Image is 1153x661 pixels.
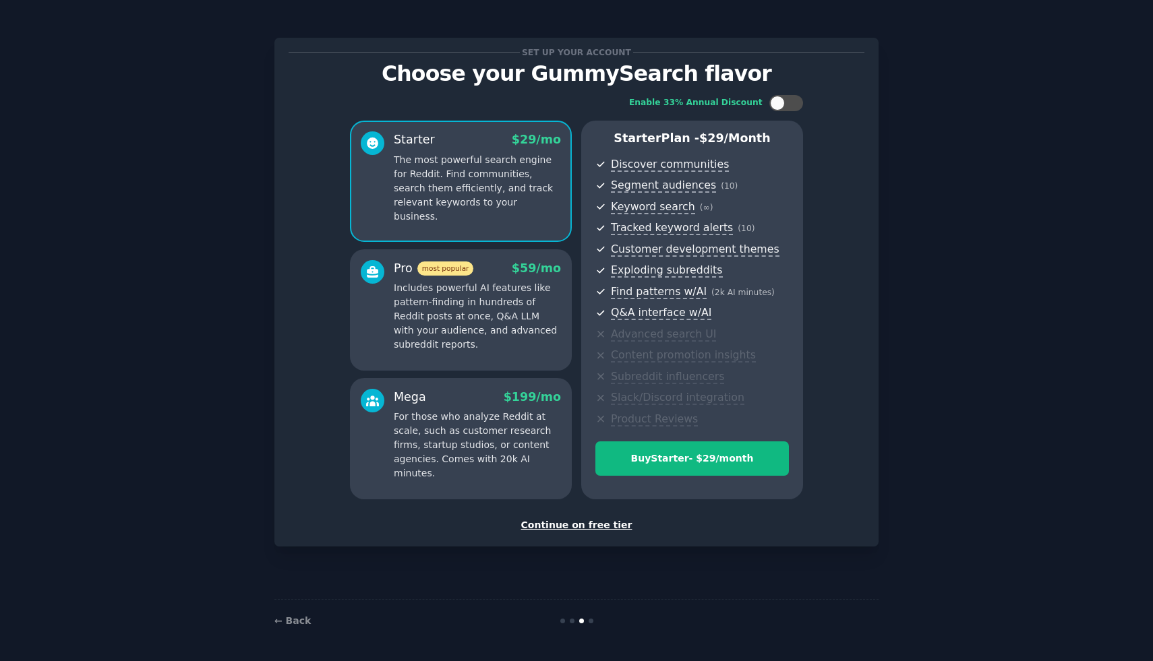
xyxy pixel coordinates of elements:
div: Buy Starter - $ 29 /month [596,451,788,466]
span: Customer development themes [611,243,779,257]
span: Subreddit influencers [611,370,724,384]
span: Discover communities [611,158,729,172]
span: $ 59 /mo [512,261,561,275]
span: Content promotion insights [611,348,756,363]
span: Tracked keyword alerts [611,221,733,235]
span: ( 10 ) [738,224,755,233]
span: $ 29 /mo [512,133,561,146]
p: Includes powerful AI features like pattern-finding in hundreds of Reddit posts at once, Q&A LLM w... [394,281,561,352]
p: The most powerful search engine for Reddit. Find communities, search them efficiently, and track ... [394,153,561,224]
span: Segment audiences [611,179,716,193]
span: Find patterns w/AI [611,285,707,299]
div: Enable 33% Annual Discount [629,97,763,109]
p: Choose your GummySearch flavor [289,62,864,86]
div: Starter [394,131,435,148]
p: Starter Plan - [595,130,789,147]
span: Exploding subreddits [611,263,722,278]
span: Advanced search UI [611,327,716,342]
span: $ 199 /mo [504,390,561,404]
a: ← Back [274,615,311,626]
div: Mega [394,389,426,406]
div: Continue on free tier [289,518,864,532]
span: $ 29 /month [699,131,771,145]
span: ( 10 ) [721,181,738,191]
span: Q&A interface w/AI [611,306,711,320]
span: Set up your account [520,45,634,59]
span: Slack/Discord integration [611,391,744,405]
span: Product Reviews [611,412,698,427]
span: Keyword search [611,200,695,214]
span: most popular [417,261,474,276]
div: Pro [394,260,473,277]
button: BuyStarter- $29/month [595,441,789,476]
p: For those who analyze Reddit at scale, such as customer research firms, startup studios, or conte... [394,410,561,480]
span: ( ∞ ) [700,203,713,212]
span: ( 2k AI minutes ) [711,288,775,297]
